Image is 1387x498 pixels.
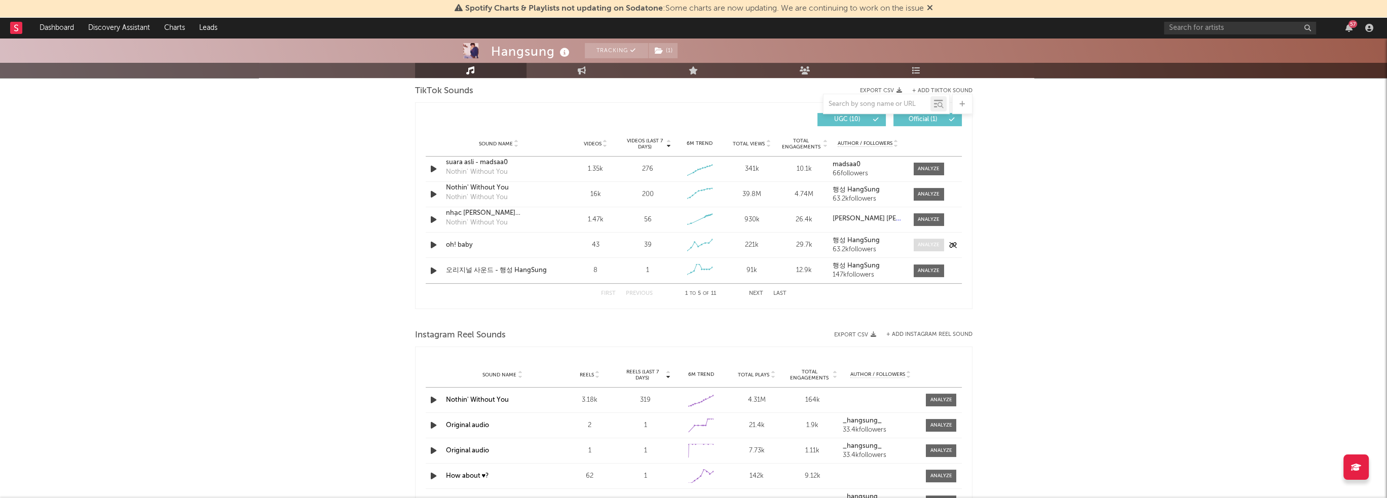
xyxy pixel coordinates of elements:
[446,265,552,276] a: 오리지널 사운드 - 행성 HangSung
[833,237,880,244] strong: 행성 HangSung
[491,43,572,60] div: Hangsung
[843,443,882,449] strong: _hangsung_
[780,240,828,250] div: 29.7k
[843,417,919,425] a: _hangsung_
[780,138,821,150] span: Total Engagements
[787,420,838,431] div: 1.9k
[446,447,489,454] a: Original audio
[446,167,508,177] div: Nothin' Without You
[415,329,506,341] span: Instagram Reel Sounds
[833,262,880,269] strong: 행성 HangSung
[626,291,653,296] button: Previous
[773,291,786,296] button: Last
[446,208,552,218] a: nhạc [PERSON_NAME] [PERSON_NAME] tiktok
[902,88,972,94] button: + Add TikTok Sound
[482,372,516,378] span: Sound Name
[817,113,886,126] button: UGC(10)
[860,88,902,94] button: Export CSV
[833,262,903,270] a: 행성 HangSung
[644,240,651,250] div: 39
[703,291,709,296] span: of
[465,5,924,13] span: : Some charts are now updating. We are continuing to work on the issue
[843,417,882,424] strong: _hangsung_
[833,170,903,177] div: 66 followers
[642,164,653,174] div: 276
[446,422,489,429] a: Original audio
[728,215,775,225] div: 930k
[673,288,729,300] div: 1 5 11
[446,218,508,228] div: Nothin' Without You
[728,189,775,200] div: 39.8M
[833,246,903,253] div: 63.2k followers
[833,186,903,194] a: 행성 HangSung
[572,240,619,250] div: 43
[32,18,81,38] a: Dashboard
[787,446,838,456] div: 1.11k
[620,369,665,381] span: Reels (last 7 days)
[446,397,509,403] a: Nothin' Without You
[733,141,765,147] span: Total Views
[886,332,972,337] button: + Add Instagram Reel Sound
[585,43,648,58] button: Tracking
[731,420,782,431] div: 21.4k
[584,141,602,147] span: Videos
[893,113,962,126] button: Official(1)
[572,164,619,174] div: 1.35k
[572,215,619,225] div: 1.47k
[912,88,972,94] button: + Add TikTok Sound
[446,183,552,193] a: Nothin' Without You
[1345,24,1353,32] button: 57
[833,272,903,279] div: 147k followers
[843,452,919,459] div: 33.4k followers
[834,332,876,338] button: Export CSV
[833,215,903,222] a: [PERSON_NAME] [PERSON_NAME] tiktok
[446,473,489,479] a: How about ♥?
[824,117,871,123] span: UGC ( 10 )
[620,395,671,405] div: 319
[676,371,727,378] div: 6M Trend
[642,189,653,200] div: 200
[833,237,903,244] a: 행성 HangSung
[780,265,828,276] div: 12.9k
[833,215,958,222] strong: [PERSON_NAME] [PERSON_NAME] tiktok
[927,5,933,13] span: Dismiss
[728,240,775,250] div: 221k
[731,446,782,456] div: 7.73k
[749,291,763,296] button: Next
[644,215,651,225] div: 56
[728,164,775,174] div: 341k
[446,240,552,250] a: oh! baby
[620,420,671,431] div: 1
[624,138,665,150] span: Videos (last 7 days)
[787,369,832,381] span: Total Engagements
[446,158,552,168] a: suara asli - madsaa0
[81,18,157,38] a: Discovery Assistant
[780,215,828,225] div: 26.4k
[580,372,594,378] span: Reels
[843,427,919,434] div: 33.4k followers
[565,420,615,431] div: 2
[780,189,828,200] div: 4.74M
[649,43,678,58] button: (1)
[415,85,473,97] span: TikTok Sounds
[728,265,775,276] div: 91k
[446,193,508,203] div: Nothin' Without You
[565,395,615,405] div: 3.18k
[601,291,616,296] button: First
[479,141,513,147] span: Sound Name
[787,471,838,481] div: 9.12k
[833,186,880,193] strong: 행성 HangSung
[833,196,903,203] div: 63.2k followers
[900,117,947,123] span: Official ( 1 )
[787,395,838,405] div: 164k
[833,161,903,168] a: madsaa0
[1348,20,1357,28] div: 57
[843,443,919,450] a: _hangsung_
[823,100,930,108] input: Search by song name or URL
[620,471,671,481] div: 1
